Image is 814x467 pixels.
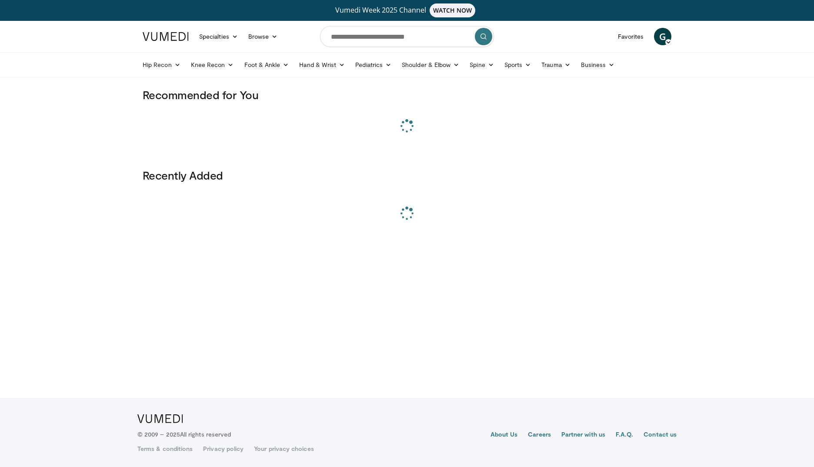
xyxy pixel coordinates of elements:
img: VuMedi Logo [143,32,189,41]
a: Pediatrics [350,56,397,73]
a: Trauma [536,56,576,73]
a: Careers [528,430,551,440]
a: Terms & conditions [137,444,193,453]
a: Hand & Wrist [294,56,350,73]
a: Shoulder & Elbow [397,56,464,73]
a: Hip Recon [137,56,186,73]
a: Sports [499,56,537,73]
span: WATCH NOW [430,3,476,17]
a: Favorites [613,28,649,45]
a: G [654,28,671,45]
img: VuMedi Logo [137,414,183,423]
a: Your privacy choices [254,444,314,453]
span: All rights reserved [180,430,231,438]
a: Knee Recon [186,56,239,73]
p: © 2009 – 2025 [137,430,231,439]
a: About Us [490,430,518,440]
input: Search topics, interventions [320,26,494,47]
a: Business [576,56,620,73]
a: Specialties [194,28,243,45]
h3: Recommended for You [143,88,671,102]
a: Contact us [644,430,677,440]
h3: Recently Added [143,168,671,182]
a: F.A.Q. [616,430,633,440]
a: Vumedi Week 2025 ChannelWATCH NOW [144,3,670,17]
a: Privacy policy [203,444,244,453]
a: Spine [464,56,499,73]
a: Foot & Ankle [239,56,294,73]
a: Browse [243,28,283,45]
a: Partner with us [561,430,605,440]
